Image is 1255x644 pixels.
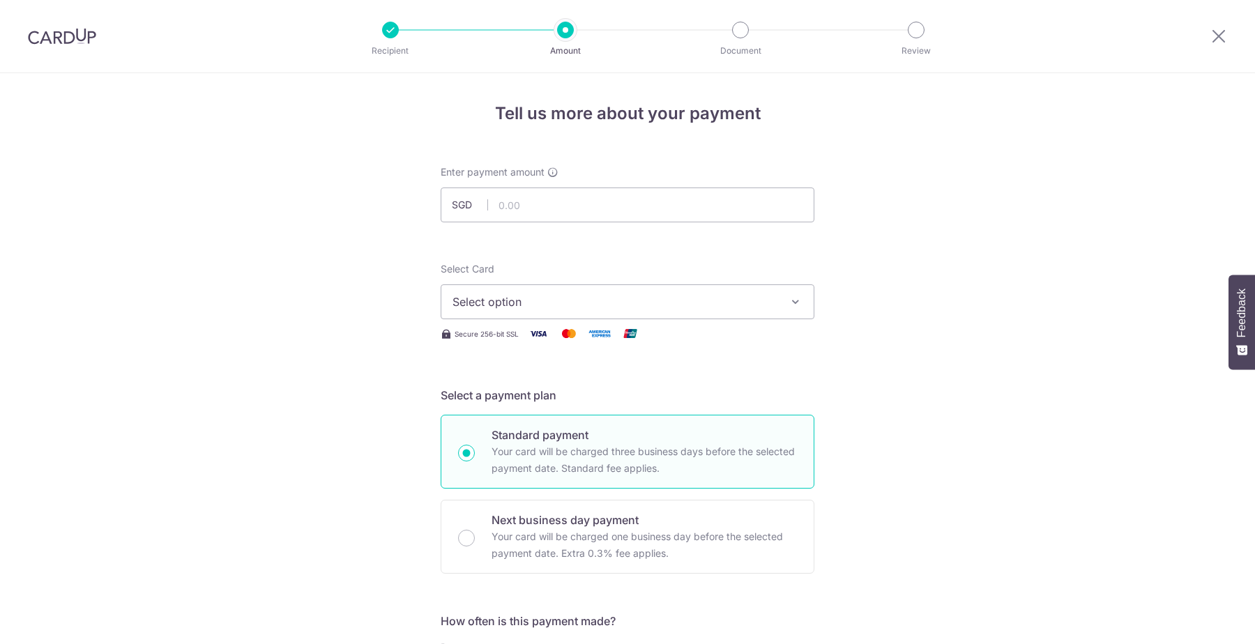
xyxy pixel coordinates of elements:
img: Visa [524,325,552,342]
p: Standard payment [492,427,797,443]
h4: Tell us more about your payment [441,101,814,126]
span: Secure 256-bit SSL [455,328,519,339]
span: Select option [452,293,777,310]
input: 0.00 [441,187,814,222]
p: Recipient [339,44,442,58]
p: Your card will be charged three business days before the selected payment date. Standard fee appl... [492,443,797,477]
p: Amount [514,44,617,58]
span: translation missing: en.payables.payment_networks.credit_card.summary.labels.select_card [441,263,494,275]
p: Your card will be charged one business day before the selected payment date. Extra 0.3% fee applies. [492,528,797,562]
button: Select option [441,284,814,319]
p: Review [865,44,968,58]
button: Feedback - Show survey [1229,275,1255,369]
span: Enter payment amount [441,165,545,179]
p: Next business day payment [492,512,797,528]
h5: How often is this payment made? [441,613,814,629]
img: Union Pay [616,325,644,342]
span: Feedback [1235,289,1248,337]
img: American Express [586,325,614,342]
p: Document [689,44,792,58]
h5: Select a payment plan [441,387,814,404]
span: SGD [452,198,488,212]
img: CardUp [28,28,96,45]
img: Mastercard [555,325,583,342]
